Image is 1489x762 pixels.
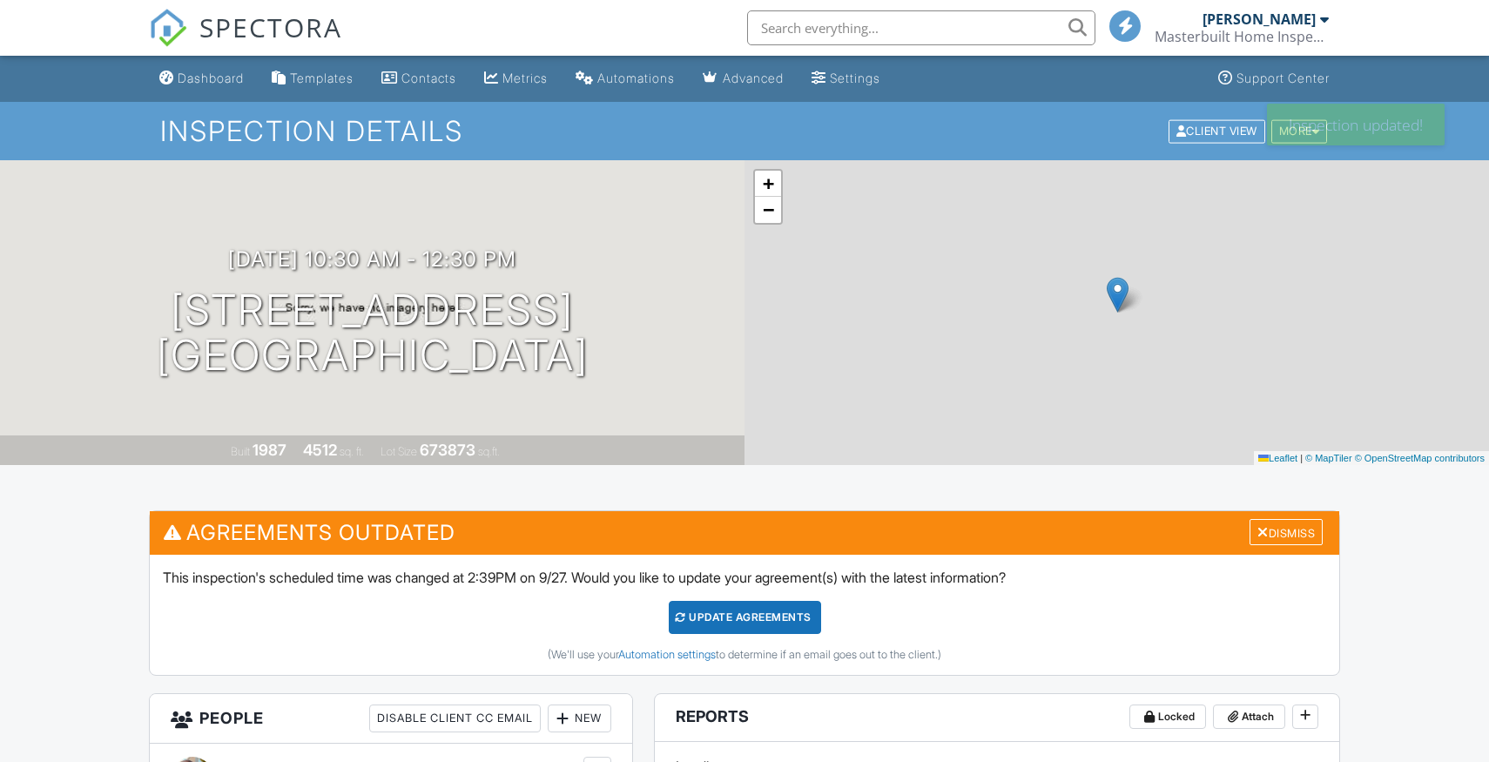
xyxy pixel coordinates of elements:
[830,71,880,85] div: Settings
[160,116,1329,146] h1: Inspection Details
[569,63,682,95] a: Automations (Basic)
[1107,277,1129,313] img: Marker
[149,9,187,47] img: The Best Home Inspection Software - Spectora
[755,197,781,223] a: Zoom out
[755,171,781,197] a: Zoom in
[548,705,611,732] div: New
[199,9,342,45] span: SPECTORA
[1355,453,1485,463] a: © OpenStreetMap contributors
[1211,63,1337,95] a: Support Center
[1155,28,1329,45] div: Masterbuilt Home Inspection
[152,63,251,95] a: Dashboard
[805,63,887,95] a: Settings
[381,445,417,458] span: Lot Size
[253,441,286,459] div: 1987
[1267,104,1445,145] div: Inspection updated!
[1169,119,1265,143] div: Client View
[618,648,716,661] a: Automation settings
[1250,519,1323,546] div: Dismiss
[477,63,555,95] a: Metrics
[747,10,1095,45] input: Search everything...
[303,441,337,459] div: 4512
[163,648,1326,662] div: (We'll use your to determine if an email goes out to the client.)
[478,445,500,458] span: sq.ft.
[1300,453,1303,463] span: |
[1236,71,1330,85] div: Support Center
[1305,453,1352,463] a: © MapTiler
[502,71,548,85] div: Metrics
[1203,10,1316,28] div: [PERSON_NAME]
[228,247,516,271] h3: [DATE] 10:30 am - 12:30 pm
[723,71,784,85] div: Advanced
[696,63,791,95] a: Advanced
[669,601,821,634] div: Update Agreements
[340,445,364,458] span: sq. ft.
[1167,124,1270,137] a: Client View
[597,71,675,85] div: Automations
[150,694,632,744] h3: People
[178,71,244,85] div: Dashboard
[369,705,541,732] div: Disable Client CC Email
[1258,453,1297,463] a: Leaflet
[265,63,360,95] a: Templates
[231,445,250,458] span: Built
[290,71,354,85] div: Templates
[420,441,475,459] div: 673873
[150,511,1339,554] h3: Agreements Outdated
[374,63,463,95] a: Contacts
[763,199,774,220] span: −
[150,555,1339,675] div: This inspection's scheduled time was changed at 2:39PM on 9/27. Would you like to update your agr...
[157,287,589,380] h1: [STREET_ADDRESS] [GEOGRAPHIC_DATA]
[763,172,774,194] span: +
[401,71,456,85] div: Contacts
[149,24,342,60] a: SPECTORA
